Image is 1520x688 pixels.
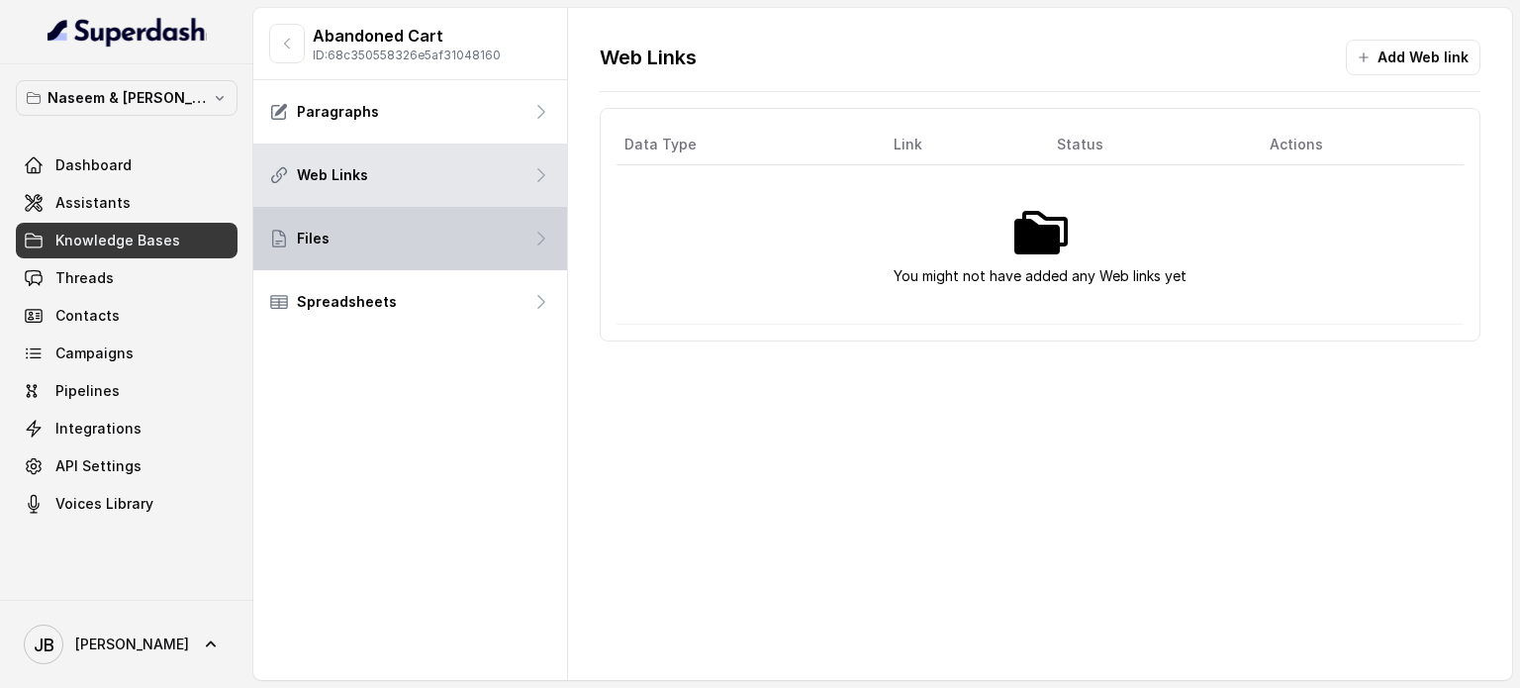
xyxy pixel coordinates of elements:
[55,419,142,439] span: Integrations
[297,102,379,122] p: Paragraphs
[55,193,131,213] span: Assistants
[47,86,206,110] p: Naseem & [PERSON_NAME]
[617,125,878,165] th: Data Type
[313,24,501,48] p: Abandoned Cart
[16,617,237,672] a: [PERSON_NAME]
[1041,125,1254,165] th: Status
[1254,125,1464,165] th: Actions
[55,456,142,476] span: API Settings
[894,264,1187,288] p: You might not have added any Web links yet
[47,16,207,48] img: light.svg
[16,185,237,221] a: Assistants
[16,336,237,371] a: Campaigns
[16,147,237,183] a: Dashboard
[55,344,134,363] span: Campaigns
[55,231,180,250] span: Knowledge Bases
[16,373,237,409] a: Pipelines
[55,494,153,514] span: Voices Library
[55,155,132,175] span: Dashboard
[16,260,237,296] a: Threads
[878,125,1042,165] th: Link
[1008,201,1072,264] img: No files
[16,223,237,258] a: Knowledge Bases
[297,292,397,312] p: Spreadsheets
[55,268,114,288] span: Threads
[75,635,189,654] span: [PERSON_NAME]
[16,298,237,334] a: Contacts
[1346,40,1480,75] button: Add Web link
[313,48,501,63] p: ID: 68c350558326e5af31048160
[16,80,237,116] button: Naseem & [PERSON_NAME]
[297,165,368,185] p: Web Links
[16,486,237,522] a: Voices Library
[16,411,237,446] a: Integrations
[16,448,237,484] a: API Settings
[600,44,697,71] p: Web Links
[34,635,54,655] text: JB
[297,229,330,248] p: Files
[55,306,120,326] span: Contacts
[55,381,120,401] span: Pipelines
